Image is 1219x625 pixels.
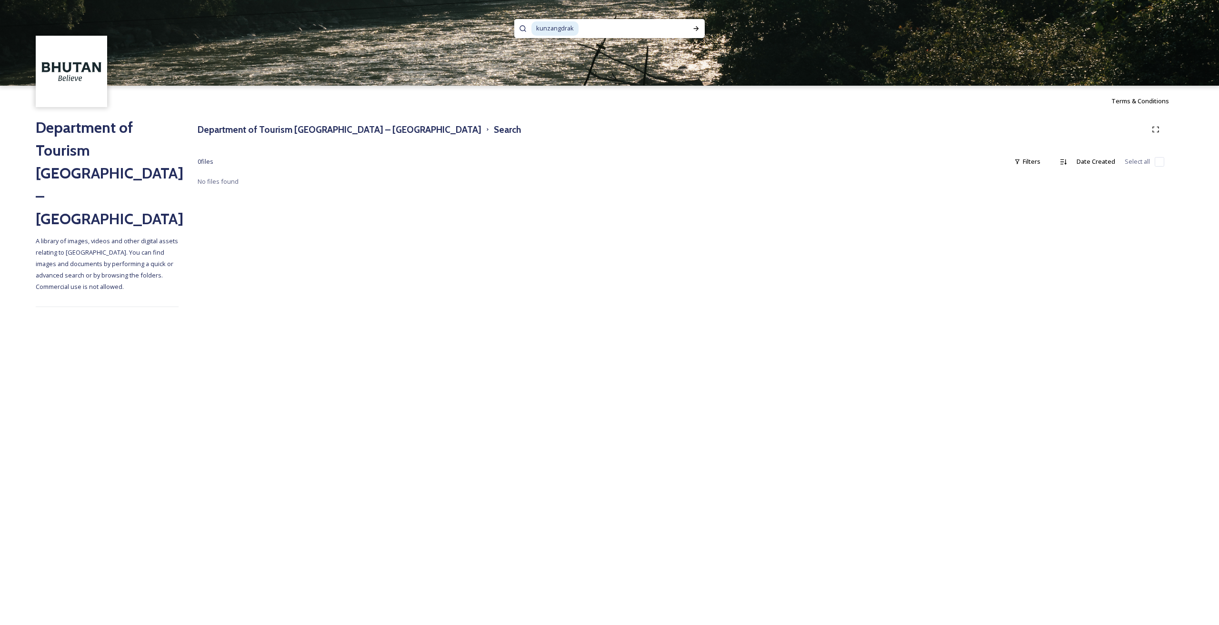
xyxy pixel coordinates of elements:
[531,21,579,35] span: kunzangdrak
[1111,97,1169,105] span: Terms & Conditions
[198,157,213,166] span: 0 file s
[494,123,521,137] h3: Search
[1125,157,1150,166] span: Select all
[198,177,239,186] span: No files found
[1111,95,1183,107] a: Terms & Conditions
[1009,152,1045,171] div: Filters
[36,237,180,291] span: A library of images, videos and other digital assets relating to [GEOGRAPHIC_DATA]. You can find ...
[37,37,106,106] img: BT_Logo_BB_Lockup_CMYK_High%2520Res.jpg
[198,123,481,137] h3: Department of Tourism [GEOGRAPHIC_DATA] – [GEOGRAPHIC_DATA]
[1072,152,1120,171] div: Date Created
[36,116,179,230] h2: Department of Tourism [GEOGRAPHIC_DATA] – [GEOGRAPHIC_DATA]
